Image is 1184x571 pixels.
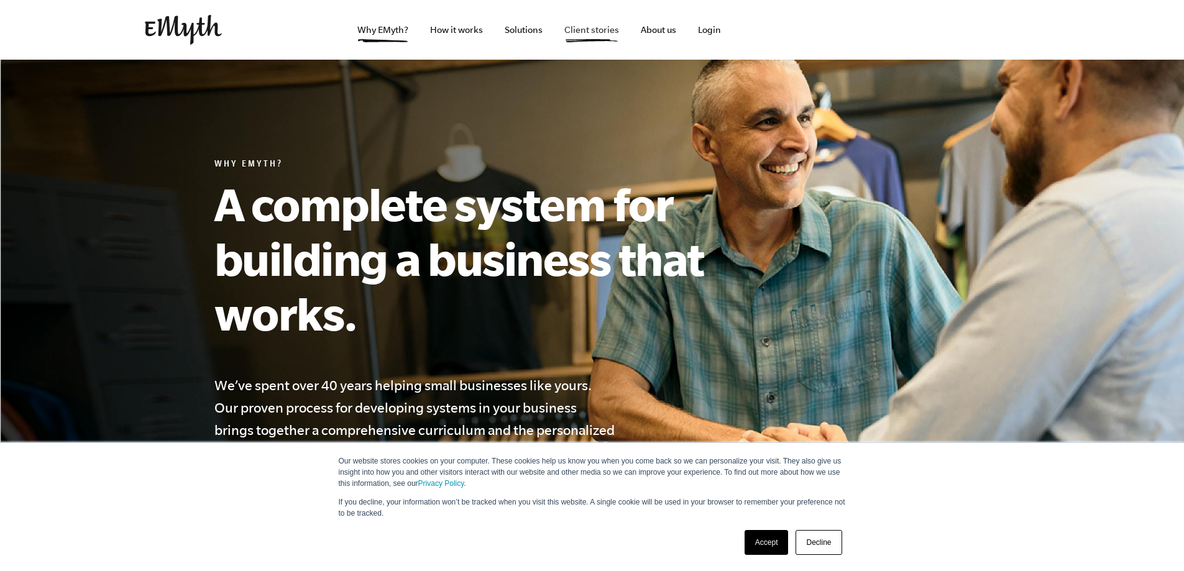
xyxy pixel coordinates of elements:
a: Accept [745,530,789,555]
h6: Why EMyth? [214,159,761,171]
p: Our website stores cookies on your computer. These cookies help us know you when you come back so... [339,455,846,489]
iframe: Embedded CTA [773,16,903,43]
img: EMyth [145,15,222,45]
a: Privacy Policy [418,479,464,488]
h4: We’ve spent over 40 years helping small businesses like yours. Our proven process for developing ... [214,374,617,486]
p: If you decline, your information won’t be tracked when you visit this website. A single cookie wi... [339,496,846,519]
a: Decline [796,530,842,555]
h1: A complete system for building a business that works. [214,176,761,340]
iframe: Embedded CTA [909,16,1040,43]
